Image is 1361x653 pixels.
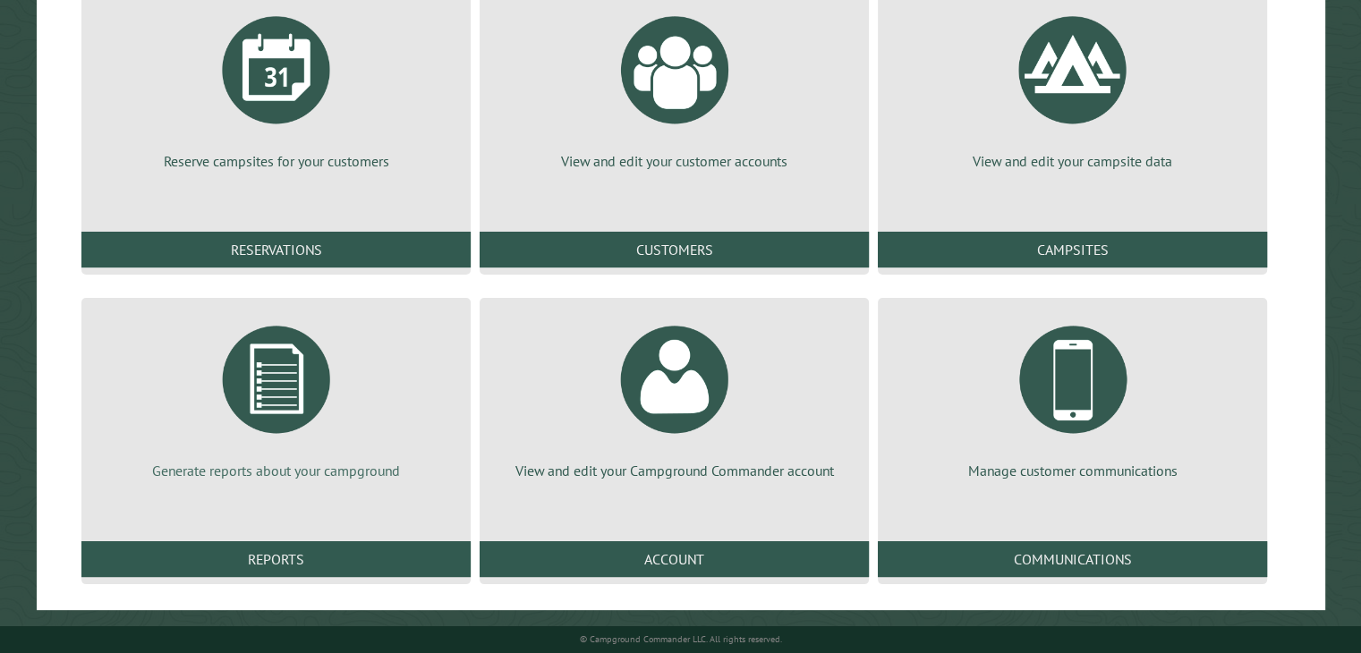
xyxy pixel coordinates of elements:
p: Generate reports about your campground [103,461,449,480]
p: View and edit your Campground Commander account [501,461,847,480]
a: Generate reports about your campground [103,312,449,480]
a: Manage customer communications [899,312,1246,480]
p: View and edit your campsite data [899,151,1246,171]
small: © Campground Commander LLC. All rights reserved. [580,633,782,645]
p: View and edit your customer accounts [501,151,847,171]
a: View and edit your Campground Commander account [501,312,847,480]
p: Manage customer communications [899,461,1246,480]
a: Communications [878,541,1267,577]
p: Reserve campsites for your customers [103,151,449,171]
a: Reports [81,541,471,577]
a: Campsites [878,232,1267,267]
a: Customers [480,232,869,267]
a: View and edit your campsite data [899,3,1246,171]
a: Reserve campsites for your customers [103,3,449,171]
a: Account [480,541,869,577]
a: Reservations [81,232,471,267]
a: View and edit your customer accounts [501,3,847,171]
